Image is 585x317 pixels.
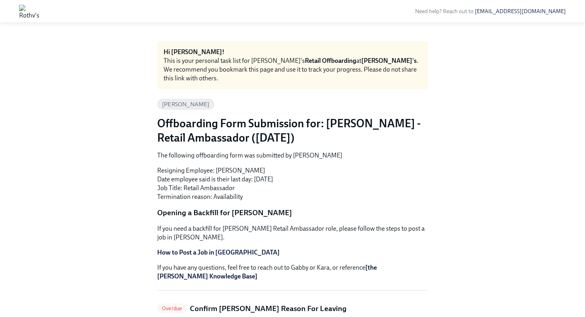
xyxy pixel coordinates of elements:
[190,303,347,314] h5: Confirm [PERSON_NAME] Reason For Leaving
[157,116,428,145] h3: Offboarding Form Submission for: [PERSON_NAME] - Retail Ambassador ([DATE])
[157,224,428,242] p: If you need a backfill for [PERSON_NAME] Retail Ambassador role, please follow the steps to post ...
[305,57,356,64] strong: Retail Offboarding
[157,249,280,256] a: How to Post a Job in [GEOGRAPHIC_DATA]
[157,166,428,201] p: Resigning Employee: [PERSON_NAME] Date employee said is their last day: [DATE] Job Title: Retail ...
[157,305,187,311] span: Overdue
[361,57,417,64] strong: [PERSON_NAME]'s
[164,48,224,56] strong: Hi [PERSON_NAME]!
[475,8,566,15] a: [EMAIL_ADDRESS][DOMAIN_NAME]
[415,8,566,15] span: Need help? Reach out to
[157,151,428,160] p: The following offboarding form was submitted by [PERSON_NAME]
[157,264,377,280] a: [the [PERSON_NAME] Knowledge Base]
[157,101,214,107] span: [PERSON_NAME]
[157,208,428,218] p: Opening a Backfill for [PERSON_NAME]
[157,263,428,281] p: If you have any questions, feel free to reach out to Gabby or Kara, or reference
[19,5,39,18] img: Rothy's
[164,56,421,83] div: This is your personal task list for [PERSON_NAME]'s at . We recommend you bookmark this page and ...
